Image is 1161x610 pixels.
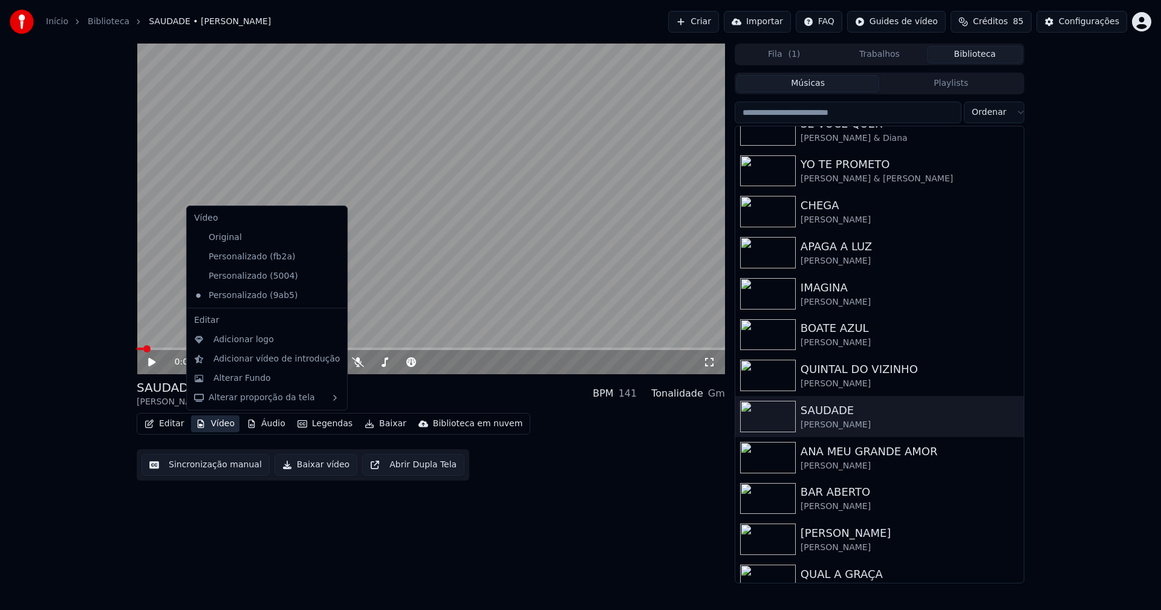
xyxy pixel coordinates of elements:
[175,356,204,368] div: /
[801,460,1019,472] div: [PERSON_NAME]
[737,46,832,63] button: Fila
[213,334,274,346] div: Adicionar logo
[189,247,327,267] div: Personalizado (fb2a)
[724,11,791,33] button: Importar
[362,454,464,476] button: Abrir Dupla Tela
[189,311,345,330] div: Editar
[668,11,719,33] button: Criar
[801,337,1019,349] div: [PERSON_NAME]
[433,418,523,430] div: Biblioteca em nuvem
[619,386,637,401] div: 141
[137,379,207,396] div: SAUDADE
[801,156,1019,173] div: YO TE PROMETO
[213,353,340,365] div: Adicionar vídeo de introdução
[149,16,271,28] span: SAUDADE • [PERSON_NAME]
[275,454,357,476] button: Baixar vídeo
[879,75,1023,92] button: Playlists
[175,356,193,368] span: 0:02
[801,542,1019,554] div: [PERSON_NAME]
[801,132,1019,144] div: [PERSON_NAME] & Diana
[973,16,1008,28] span: Créditos
[189,228,327,247] div: Original
[189,209,345,228] div: Vídeo
[1059,16,1119,28] div: Configurações
[951,11,1032,33] button: Créditos85
[801,279,1019,296] div: IMAGINA
[651,386,703,401] div: Tonalidade
[140,415,189,432] button: Editar
[189,267,327,286] div: Personalizado (5004)
[191,415,239,432] button: Vídeo
[801,255,1019,267] div: [PERSON_NAME]
[796,11,842,33] button: FAQ
[801,402,1019,419] div: SAUDADE
[801,214,1019,226] div: [PERSON_NAME]
[788,48,800,60] span: ( 1 )
[801,419,1019,431] div: [PERSON_NAME]
[801,484,1019,501] div: BAR ABERTO
[801,173,1019,185] div: [PERSON_NAME] & [PERSON_NAME]
[801,197,1019,214] div: CHEGA
[88,16,129,28] a: Biblioteca
[141,454,270,476] button: Sincronização manual
[801,238,1019,255] div: APAGA A LUZ
[360,415,411,432] button: Baixar
[801,501,1019,513] div: [PERSON_NAME]
[801,296,1019,308] div: [PERSON_NAME]
[801,443,1019,460] div: ANA MEU GRANDE AMOR
[1036,11,1127,33] button: Configurações
[972,106,1006,118] span: Ordenar
[46,16,271,28] nav: breadcrumb
[801,566,1019,583] div: QUAL A GRAÇA
[847,11,946,33] button: Guides de vídeo
[801,320,1019,337] div: BOATE AZUL
[927,46,1023,63] button: Biblioteca
[801,361,1019,378] div: QUINTAL DO VIZINHO
[593,386,613,401] div: BPM
[189,388,345,407] div: Alterar proporção da tela
[737,75,880,92] button: Músicas
[708,386,725,401] div: Gm
[832,46,928,63] button: Trabalhos
[213,372,271,384] div: Alterar Fundo
[46,16,68,28] a: Início
[10,10,34,34] img: youka
[137,396,207,408] div: [PERSON_NAME]
[293,415,357,432] button: Legendas
[1013,16,1024,28] span: 85
[242,415,290,432] button: Áudio
[801,525,1019,542] div: [PERSON_NAME]
[189,286,327,305] div: Personalizado (9ab5)
[801,378,1019,390] div: [PERSON_NAME]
